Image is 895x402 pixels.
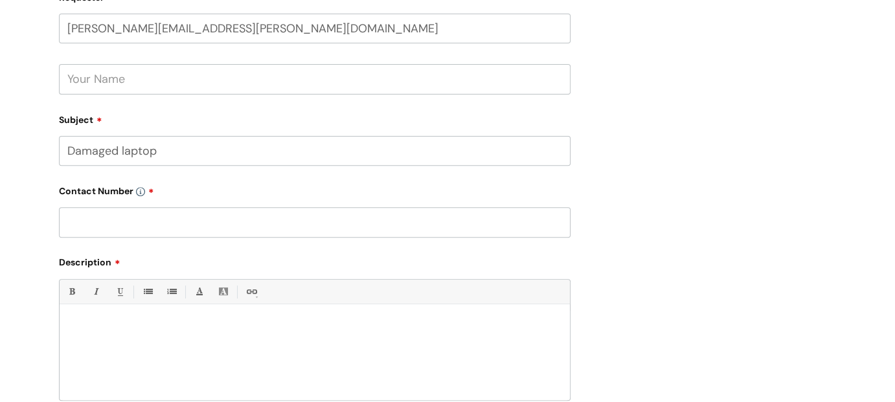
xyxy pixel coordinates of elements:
[215,284,231,300] a: Back Color
[191,284,207,300] a: Font Color
[59,64,571,94] input: Your Name
[87,284,104,300] a: Italic (Ctrl-I)
[139,284,155,300] a: • Unordered List (Ctrl-Shift-7)
[111,284,128,300] a: Underline(Ctrl-U)
[163,284,179,300] a: 1. Ordered List (Ctrl-Shift-8)
[63,284,80,300] a: Bold (Ctrl-B)
[59,110,571,126] label: Subject
[136,187,145,196] img: info-icon.svg
[59,181,571,197] label: Contact Number
[243,284,259,300] a: Link
[59,252,571,268] label: Description
[59,14,571,43] input: Email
